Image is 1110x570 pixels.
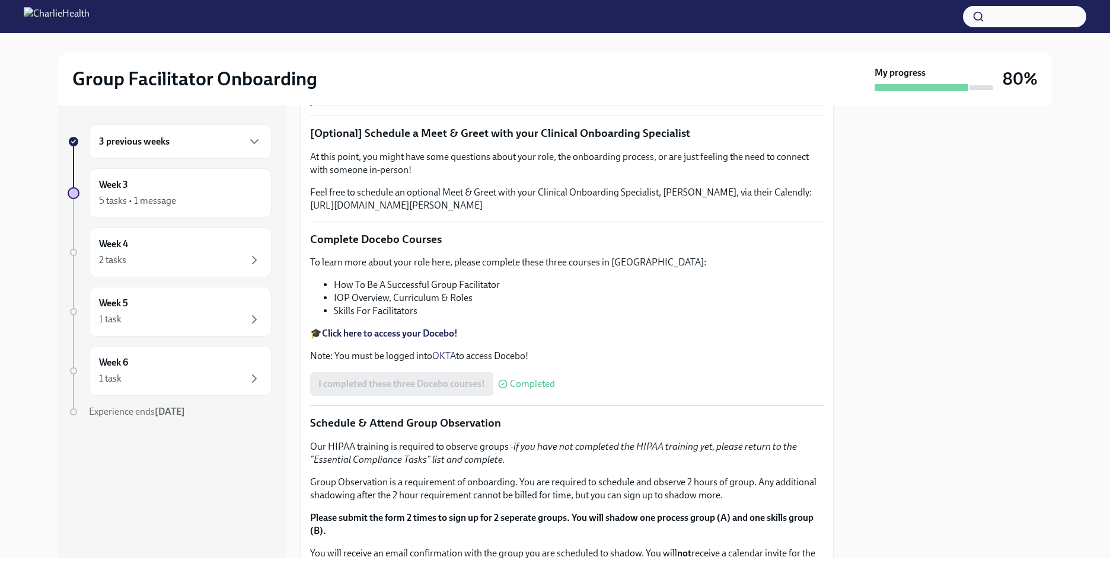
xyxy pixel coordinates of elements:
[89,406,185,417] span: Experience ends
[310,186,824,212] p: Feel free to schedule an optional Meet & Greet with your Clinical Onboarding Specialist, [PERSON_...
[334,292,824,305] li: IOP Overview, Curriculum & Roles
[310,512,814,536] strong: Please submit the form 2 times to sign up for 2 seperate groups. You will shadow one process grou...
[310,126,824,141] p: [Optional] Schedule a Meet & Greet with your Clinical Onboarding Specialist
[432,350,456,361] a: OKTA
[310,150,824,177] p: At this point, you might have some questions about your role, the onboarding process, or are just...
[322,328,458,339] a: Click here to access your Docebo!
[99,313,122,326] div: 1 task
[155,406,185,417] strong: [DATE]
[875,66,926,79] strong: My progress
[99,254,126,267] div: 2 tasks
[310,256,824,269] p: To learn more about your role here, please complete these three courses in [GEOGRAPHIC_DATA]:
[310,441,797,465] em: if you have not completed the HIPAA training yet, please return to the "Essential Compliance Task...
[334,305,824,318] li: Skills For Facilitators
[99,356,128,369] h6: Week 6
[99,194,176,207] div: 5 tasks • 1 message
[510,379,555,389] span: Completed
[99,178,128,191] h6: Week 3
[677,547,691,559] strong: not
[1003,68,1038,89] h3: 80%
[68,346,272,396] a: Week 61 task
[99,238,128,251] h6: Week 4
[310,232,824,247] p: Complete Docebo Courses
[72,67,317,91] h2: Group Facilitator Onboarding
[310,476,824,502] p: Group Observation is a requirement of onboarding. You are required to schedule and observe 2 hour...
[68,287,272,337] a: Week 51 task
[24,7,90,26] img: CharlieHealth
[99,372,122,385] div: 1 task
[310,327,824,340] p: 🎓
[334,278,824,292] li: How To Be A Successful Group Facilitator
[68,228,272,277] a: Week 42 tasks
[99,135,170,148] h6: 3 previous weeks
[310,440,824,466] p: Our HIPAA training is required to observe groups -
[89,124,272,159] div: 3 previous weeks
[310,415,824,431] p: Schedule & Attend Group Observation
[68,168,272,218] a: Week 35 tasks • 1 message
[310,350,824,363] p: Note: You must be logged into to access Docebo!
[99,297,128,310] h6: Week 5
